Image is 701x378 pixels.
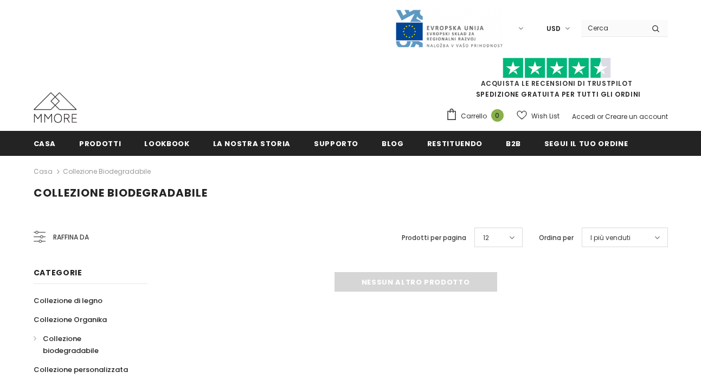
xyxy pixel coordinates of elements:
[382,131,404,155] a: Blog
[34,131,56,155] a: Casa
[314,138,358,149] span: supporto
[213,131,291,155] a: La nostra storia
[144,131,189,155] a: Lookbook
[314,131,358,155] a: supporto
[503,58,611,79] img: Fidati di Pilot Stars
[546,23,561,34] span: USD
[506,138,521,149] span: B2B
[544,131,628,155] a: Segui il tuo ordine
[34,291,102,310] a: Collezione di legno
[446,62,668,99] span: SPEDIZIONE GRATUITA PER TUTTI GLI ORDINI
[53,231,89,243] span: Raffina da
[461,111,487,122] span: Carrello
[581,20,644,36] input: Search Site
[491,109,504,122] span: 0
[597,112,603,121] span: or
[34,295,102,306] span: Collezione di legno
[481,79,633,88] a: Acquista le recensioni di TrustPilot
[34,310,107,329] a: Collezione Organika
[531,111,559,122] span: Wish List
[446,108,509,124] a: Carrello 0
[539,232,574,243] label: Ordina per
[63,167,151,176] a: Collezione biodegradabile
[34,185,208,200] span: Collezione biodegradabile
[483,232,489,243] span: 12
[544,138,628,149] span: Segui il tuo ordine
[395,9,503,48] img: Javni Razpis
[34,165,53,178] a: Casa
[34,92,77,123] img: Casi MMORE
[572,112,595,121] a: Accedi
[79,138,121,149] span: Prodotti
[213,138,291,149] span: La nostra storia
[605,112,668,121] a: Creare un account
[402,232,466,243] label: Prodotti per pagina
[34,314,107,325] span: Collezione Organika
[34,267,82,278] span: Categorie
[34,329,136,360] a: Collezione biodegradabile
[427,131,483,155] a: Restituendo
[427,138,483,149] span: Restituendo
[590,232,631,243] span: I più venduti
[34,364,128,375] span: Collezione personalizzata
[144,138,189,149] span: Lookbook
[506,131,521,155] a: B2B
[34,138,56,149] span: Casa
[79,131,121,155] a: Prodotti
[395,23,503,33] a: Javni Razpis
[43,333,99,356] span: Collezione biodegradabile
[517,106,559,125] a: Wish List
[382,138,404,149] span: Blog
